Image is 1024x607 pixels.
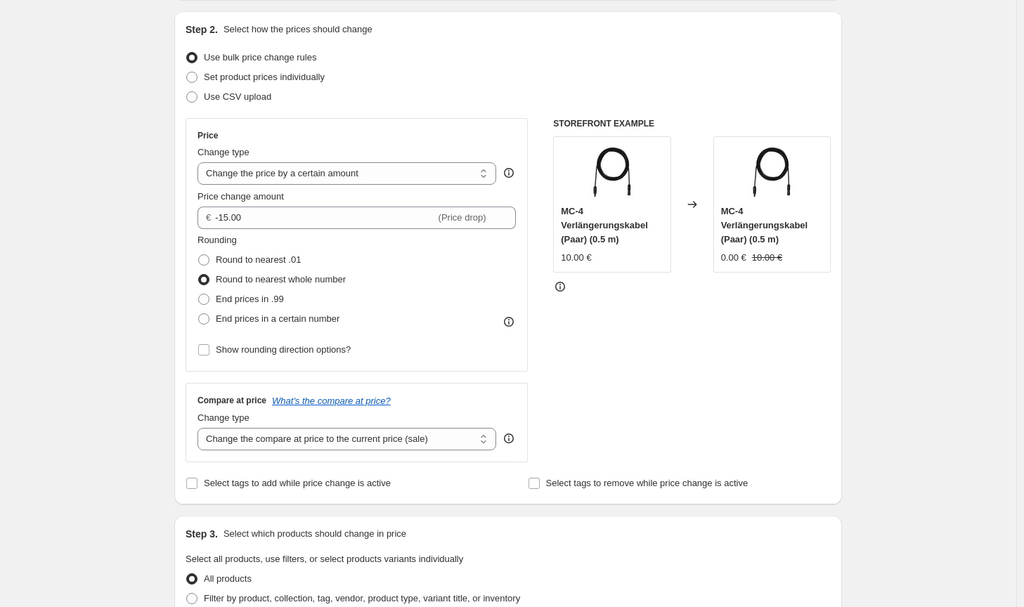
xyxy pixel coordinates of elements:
h2: Step 3. [186,527,218,541]
span: € [206,212,211,223]
span: Select tags to add while price change is active [204,478,391,488]
h6: STOREFRONT EXAMPLE [553,118,831,129]
span: Change type [197,147,249,157]
strike: 10.00 € [752,251,782,265]
span: MC-4 Verlängerungskabel (Paar) (0.5 m) [721,206,808,244]
span: Rounding [197,235,237,245]
span: Use bulk price change rules [204,52,316,63]
div: 10.00 € [561,251,591,265]
span: Change type [197,412,249,423]
p: Select which products should change in price [223,527,406,541]
h3: Compare at price [197,395,266,406]
img: kabel.3_1_80x.webp [744,144,800,200]
h3: Price [197,130,218,141]
span: End prices in a certain number [216,313,339,324]
span: End prices in .99 [216,294,284,304]
span: All products [204,573,252,584]
p: Select how the prices should change [223,22,372,37]
div: help [502,166,516,180]
span: Price change amount [197,191,284,202]
span: Round to nearest whole number [216,274,346,285]
span: Set product prices individually [204,72,325,82]
span: Show rounding direction options? [216,344,351,355]
span: (Price drop) [439,212,486,223]
span: MC-4 Verlängerungskabel (Paar) (0.5 m) [561,206,648,244]
button: What's the compare at price? [272,396,391,406]
div: 0.00 € [721,251,746,265]
span: Use CSV upload [204,91,271,102]
span: Round to nearest .01 [216,254,301,265]
span: Filter by product, collection, tag, vendor, product type, variant title, or inventory [204,593,520,603]
img: kabel.3_1_80x.webp [584,144,640,200]
div: help [502,431,516,445]
span: Select tags to remove while price change is active [546,478,748,488]
h2: Step 2. [186,22,218,37]
input: -10.00 [215,207,435,229]
span: Select all products, use filters, or select products variants individually [186,554,463,564]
